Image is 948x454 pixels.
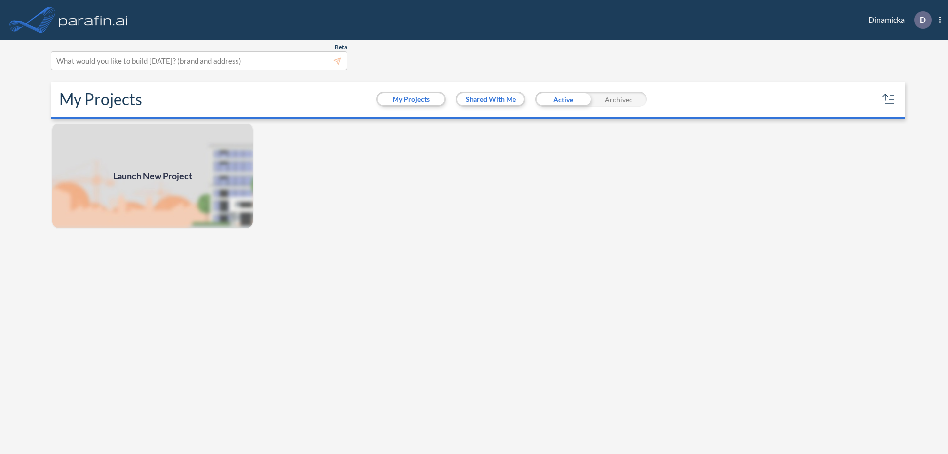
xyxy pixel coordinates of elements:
[881,91,897,107] button: sort
[59,90,142,109] h2: My Projects
[51,123,254,229] a: Launch New Project
[591,92,647,107] div: Archived
[920,15,926,24] p: D
[335,43,347,51] span: Beta
[113,169,192,183] span: Launch New Project
[57,10,130,30] img: logo
[457,93,524,105] button: Shared With Me
[854,11,941,29] div: Dinamicka
[378,93,444,105] button: My Projects
[51,123,254,229] img: add
[535,92,591,107] div: Active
